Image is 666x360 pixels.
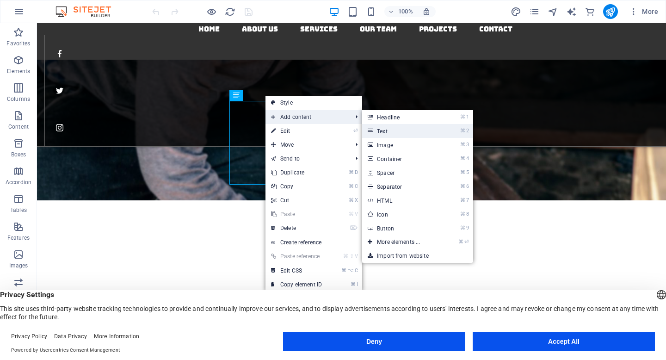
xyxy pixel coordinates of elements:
a: Style [265,96,362,110]
p: Slider [12,290,26,297]
span: Move [265,138,348,152]
i: ⌘ [460,225,465,231]
a: ⌘5Spacer [362,166,438,180]
a: ⌘4Container [362,152,438,166]
i: AI Writer [566,6,577,17]
i: 3 [466,142,469,148]
p: Favorites [6,40,30,47]
i: ⌘ [349,211,354,217]
a: Create reference [265,236,362,249]
button: commerce [585,6,596,17]
a: ⌘9Button [362,221,438,235]
button: design [511,6,522,17]
i: C [355,267,358,273]
p: Columns [7,95,30,103]
i: V [355,253,358,259]
button: navigator [548,6,559,17]
p: Features [7,234,30,242]
p: Boxes [11,151,26,158]
i: 9 [466,225,469,231]
a: Send to [265,152,348,166]
i: Publish [605,6,616,17]
i: On resize automatically adjust zoom level to fit chosen device. [422,7,431,16]
i: Pages (Ctrl+Alt+S) [529,6,540,17]
i: 6 [466,183,469,189]
a: ⏎Edit [265,124,327,138]
button: publish [603,4,618,19]
i: ⌘ [349,197,354,203]
p: Tables [10,206,27,214]
a: ⌘ICopy element ID [265,278,327,292]
a: Import from website [362,249,473,263]
button: text_generator [566,6,577,17]
i: ⌘ [349,183,354,189]
a: ⌘⇧VPaste reference [265,249,327,263]
i: ⌘ [460,142,465,148]
p: Content [8,123,29,130]
i: ⌥ [348,267,354,273]
i: 1 [466,114,469,120]
i: ⌘ [460,128,465,134]
span: More [629,7,658,16]
i: ⇧ [350,253,354,259]
i: ⌘ [349,169,354,175]
i: D [355,169,358,175]
i: 5 [466,169,469,175]
a: ⌘XCut [265,193,327,207]
a: ⌦Delete [265,221,327,235]
i: 2 [466,128,469,134]
i: ⌘ [458,239,463,245]
i: X [355,197,358,203]
i: ⏎ [353,128,358,134]
i: ⌘ [351,281,356,287]
i: Navigator [548,6,558,17]
p: Accordion [6,179,31,186]
i: ⌘ [343,253,348,259]
button: Click here to leave preview mode and continue editing [206,6,217,17]
a: ⌘VPaste [265,207,327,221]
a: ⌘2Text [362,124,438,138]
i: ⌘ [460,183,465,189]
p: Elements [7,68,31,75]
i: V [355,211,358,217]
button: reload [224,6,235,17]
a: ⌘7HTML [362,193,438,207]
i: ⌘ [460,169,465,175]
a: ⌘DDuplicate [265,166,327,180]
a: ⌘8Icon [362,207,438,221]
a: ⌘⏎More elements ... [362,235,438,249]
a: ⌘6Separator [362,180,438,193]
i: ⌘ [341,267,346,273]
a: ⌘⌥CEdit CSS [265,264,327,278]
i: C [355,183,358,189]
i: ⌘ [460,114,465,120]
i: 7 [466,197,469,203]
p: Images [9,262,28,269]
i: 4 [466,155,469,161]
a: ⌘1Headline [362,110,438,124]
i: ⌘ [460,211,465,217]
a: ⌘3Image [362,138,438,152]
i: ⌘ [460,197,465,203]
i: I [357,281,358,287]
i: Design (Ctrl+Alt+Y) [511,6,521,17]
span: Add content [265,110,348,124]
button: 100% [384,6,417,17]
i: ⏎ [464,239,469,245]
h6: 100% [398,6,413,17]
img: Editor Logo [53,6,123,17]
a: ⌘CCopy [265,180,327,193]
i: 8 [466,211,469,217]
i: Reload page [225,6,235,17]
i: ⌦ [350,225,358,231]
i: ⌘ [460,155,465,161]
button: More [625,4,662,19]
button: pages [529,6,540,17]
